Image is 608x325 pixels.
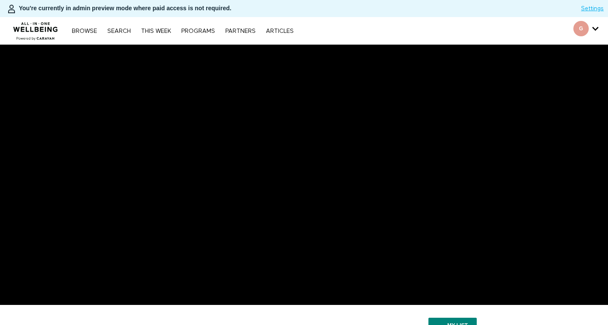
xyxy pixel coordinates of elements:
img: person-bdfc0eaa9744423c596e6e1c01710c89950b1dff7c83b5d61d716cfd8139584f.svg [6,4,17,14]
nav: Primary [68,26,298,35]
a: PROGRAMS [177,28,219,34]
a: ARTICLES [262,28,298,34]
a: Settings [581,4,604,13]
a: THIS WEEK [137,28,175,34]
img: CARAVAN [10,16,62,41]
a: Browse [68,28,101,34]
div: Secondary [567,17,605,44]
a: Search [103,28,135,34]
a: PARTNERS [221,28,260,34]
